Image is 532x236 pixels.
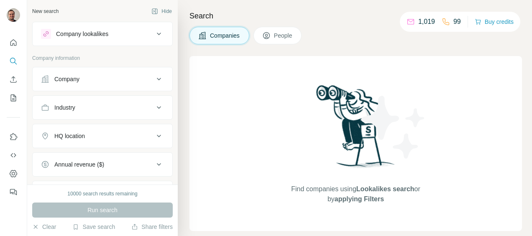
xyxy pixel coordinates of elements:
[7,35,20,50] button: Quick start
[210,31,240,40] span: Companies
[356,185,414,192] span: Lookalikes search
[289,184,422,204] span: Find companies using or by
[7,129,20,144] button: Use Surfe on LinkedIn
[356,90,431,165] img: Surfe Illustration - Stars
[7,8,20,22] img: Avatar
[189,10,522,22] h4: Search
[146,5,178,18] button: Hide
[475,16,514,28] button: Buy credits
[54,103,75,112] div: Industry
[33,183,172,203] button: Employees (size)
[33,126,172,146] button: HQ location
[54,132,85,140] div: HQ location
[7,148,20,163] button: Use Surfe API
[33,24,172,44] button: Company lookalikes
[54,160,104,169] div: Annual revenue ($)
[7,90,20,105] button: My lists
[32,8,59,15] div: New search
[312,83,399,176] img: Surfe Illustration - Woman searching with binoculars
[453,17,461,27] p: 99
[418,17,435,27] p: 1,019
[32,223,56,231] button: Clear
[33,97,172,118] button: Industry
[7,54,20,69] button: Search
[131,223,173,231] button: Share filters
[56,30,108,38] div: Company lookalikes
[7,166,20,181] button: Dashboard
[72,223,115,231] button: Save search
[7,72,20,87] button: Enrich CSV
[33,69,172,89] button: Company
[7,185,20,200] button: Feedback
[32,54,173,62] p: Company information
[54,75,79,83] div: Company
[67,190,137,198] div: 10000 search results remaining
[33,154,172,174] button: Annual revenue ($)
[335,195,384,203] span: applying Filters
[274,31,293,40] span: People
